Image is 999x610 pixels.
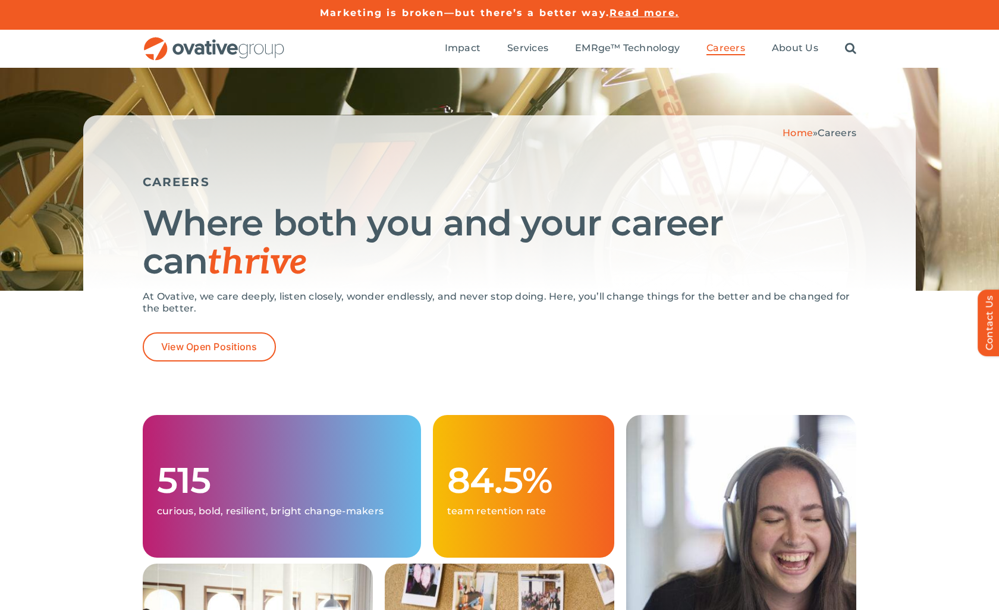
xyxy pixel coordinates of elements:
[706,42,745,55] a: Careers
[157,461,407,499] h1: 515
[143,36,285,47] a: OG_Full_horizontal_RGB
[447,505,600,517] p: team retention rate
[507,42,548,54] span: Services
[143,175,856,189] h5: CAREERS
[772,42,818,55] a: About Us
[208,241,307,284] span: thrive
[320,7,610,18] a: Marketing is broken—but there’s a better way.
[772,42,818,54] span: About Us
[575,42,680,54] span: EMRge™ Technology
[143,332,276,361] a: View Open Positions
[783,127,856,139] span: »
[575,42,680,55] a: EMRge™ Technology
[507,42,548,55] a: Services
[143,291,856,315] p: At Ovative, we care deeply, listen closely, wonder endlessly, and never stop doing. Here, you’ll ...
[845,42,856,55] a: Search
[445,30,856,68] nav: Menu
[783,127,813,139] a: Home
[157,505,407,517] p: curious, bold, resilient, bright change-makers
[447,461,600,499] h1: 84.5%
[143,204,856,282] h1: Where both you and your career can
[818,127,856,139] span: Careers
[161,341,257,353] span: View Open Positions
[445,42,480,54] span: Impact
[610,7,679,18] a: Read more.
[706,42,745,54] span: Careers
[445,42,480,55] a: Impact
